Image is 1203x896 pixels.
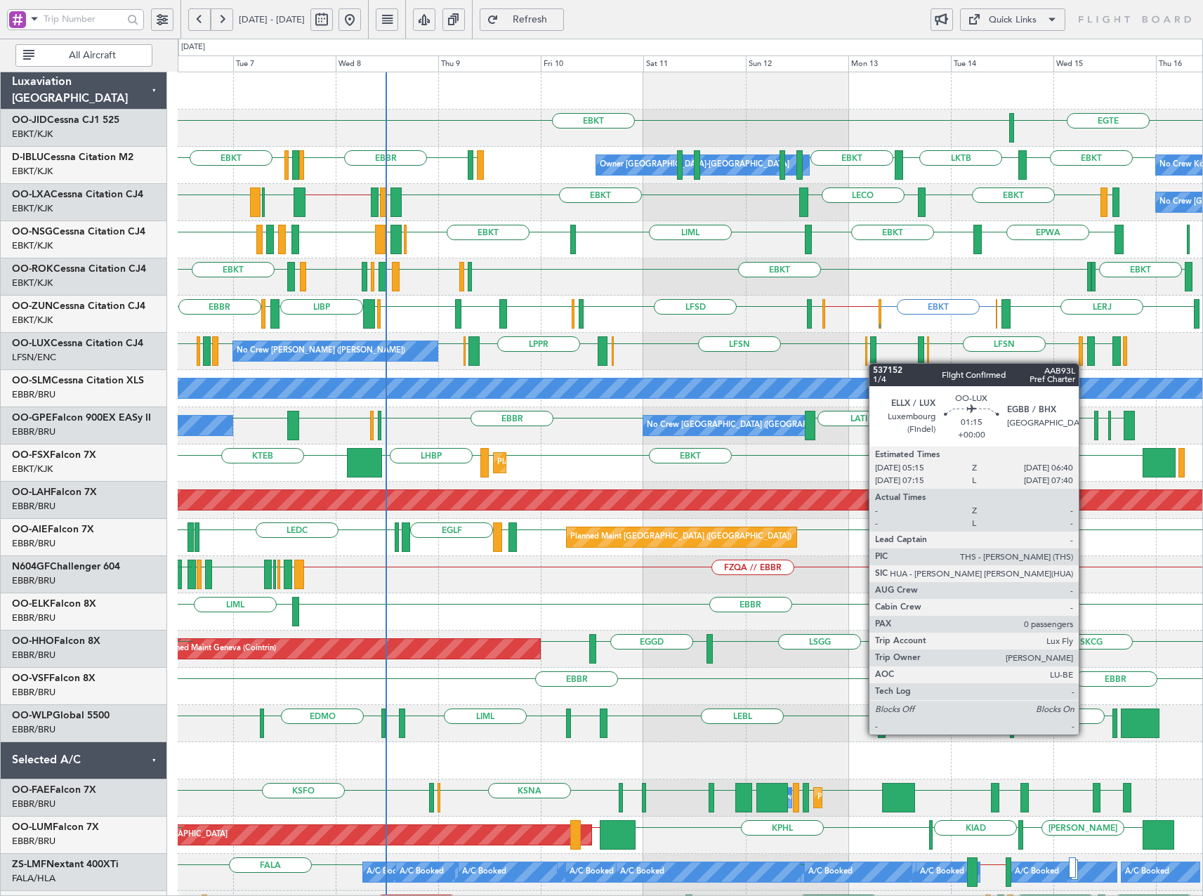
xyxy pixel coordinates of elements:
[12,822,99,832] a: OO-LUMFalcon 7X
[12,636,100,646] a: OO-HHOFalcon 8X
[480,8,564,31] button: Refresh
[367,862,411,883] div: A/C Booked
[12,487,97,497] a: OO-LAHFalcon 7X
[12,537,55,550] a: EBBR/BRU
[12,711,53,720] span: OO-WLP
[12,649,55,661] a: EBBR/BRU
[12,562,50,572] span: N604GF
[643,55,746,72] div: Sat 11
[15,44,152,67] button: All Aircraft
[848,55,951,72] div: Mon 13
[746,55,848,72] div: Sun 12
[12,128,53,140] a: EBKT/KJK
[12,202,53,215] a: EBKT/KJK
[12,785,96,795] a: OO-FAEFalcon 7X
[12,450,50,460] span: OO-FSX
[1053,55,1156,72] div: Wed 15
[12,351,56,364] a: LFSN/ENC
[12,562,120,572] a: N604GFChallenger 604
[12,264,53,274] span: OO-ROK
[160,638,276,659] div: Planned Maint Geneva (Cointrin)
[12,264,146,274] a: OO-ROKCessna Citation CJ4
[12,463,53,475] a: EBKT/KJK
[12,301,53,311] span: OO-ZUN
[600,154,789,176] div: Owner [GEOGRAPHIC_DATA]-[GEOGRAPHIC_DATA]
[12,599,96,609] a: OO-ELKFalcon 8X
[960,8,1065,31] button: Quick Links
[12,338,143,348] a: OO-LUXCessna Citation CJ4
[12,165,53,178] a: EBKT/KJK
[12,487,51,497] span: OO-LAH
[12,673,49,683] span: OO-VSF
[12,426,55,438] a: EBBR/BRU
[12,525,48,534] span: OO-AIE
[12,574,55,587] a: EBBR/BRU
[12,636,54,646] span: OO-HHO
[808,862,853,883] div: A/C Booked
[12,822,53,832] span: OO-LUM
[12,500,55,513] a: EBBR/BRU
[12,115,47,125] span: OO-JID
[44,8,123,29] input: Trip Number
[12,413,151,423] a: OO-GPEFalcon 900EX EASy II
[12,413,52,423] span: OO-GPE
[951,55,1053,72] div: Tue 14
[12,376,51,386] span: OO-SLM
[239,13,305,26] span: [DATE] - [DATE]
[12,686,55,699] a: EBBR/BRU
[12,190,51,199] span: OO-LXA
[12,673,96,683] a: OO-VSFFalcon 8X
[12,239,53,252] a: EBKT/KJK
[12,338,51,348] span: OO-LUX
[12,227,145,237] a: OO-NSGCessna Citation CJ4
[181,41,205,53] div: [DATE]
[12,723,55,736] a: EBBR/BRU
[541,55,643,72] div: Fri 10
[497,452,661,473] div: Planned Maint Kortrijk-[GEOGRAPHIC_DATA]
[336,55,438,72] div: Wed 8
[12,450,96,460] a: OO-FSXFalcon 7X
[620,862,664,883] div: A/C Booked
[462,862,506,883] div: A/C Booked
[570,527,791,548] div: Planned Maint [GEOGRAPHIC_DATA] ([GEOGRAPHIC_DATA])
[12,152,44,162] span: D-IBLU
[989,13,1037,27] div: Quick Links
[233,55,336,72] div: Tue 7
[1015,862,1059,883] div: A/C Booked
[12,872,55,885] a: FALA/HLA
[12,835,55,848] a: EBBR/BRU
[647,415,882,436] div: No Crew [GEOGRAPHIC_DATA] ([GEOGRAPHIC_DATA] National)
[12,612,55,624] a: EBBR/BRU
[12,190,143,199] a: OO-LXACessna Citation CJ4
[12,785,50,795] span: OO-FAE
[12,798,55,810] a: EBBR/BRU
[12,152,133,162] a: D-IBLUCessna Citation M2
[920,862,964,883] div: A/C Booked
[501,15,559,25] span: Refresh
[12,227,53,237] span: OO-NSG
[12,301,145,311] a: OO-ZUNCessna Citation CJ4
[12,314,53,327] a: EBKT/KJK
[1125,862,1169,883] div: A/C Booked
[12,859,46,869] span: ZS-LMF
[570,862,614,883] div: A/C Booked
[12,711,110,720] a: OO-WLPGlobal 5500
[12,599,50,609] span: OO-ELK
[817,787,940,808] div: Planned Maint Melsbroek Air Base
[12,115,119,125] a: OO-JIDCessna CJ1 525
[12,277,53,289] a: EBKT/KJK
[12,525,94,534] a: OO-AIEFalcon 7X
[12,376,144,386] a: OO-SLMCessna Citation XLS
[12,859,119,869] a: ZS-LMFNextant 400XTi
[12,388,55,401] a: EBBR/BRU
[237,341,405,362] div: No Crew [PERSON_NAME] ([PERSON_NAME])
[131,55,233,72] div: Mon 6
[400,862,444,883] div: A/C Booked
[37,51,147,60] span: All Aircraft
[438,55,541,72] div: Thu 9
